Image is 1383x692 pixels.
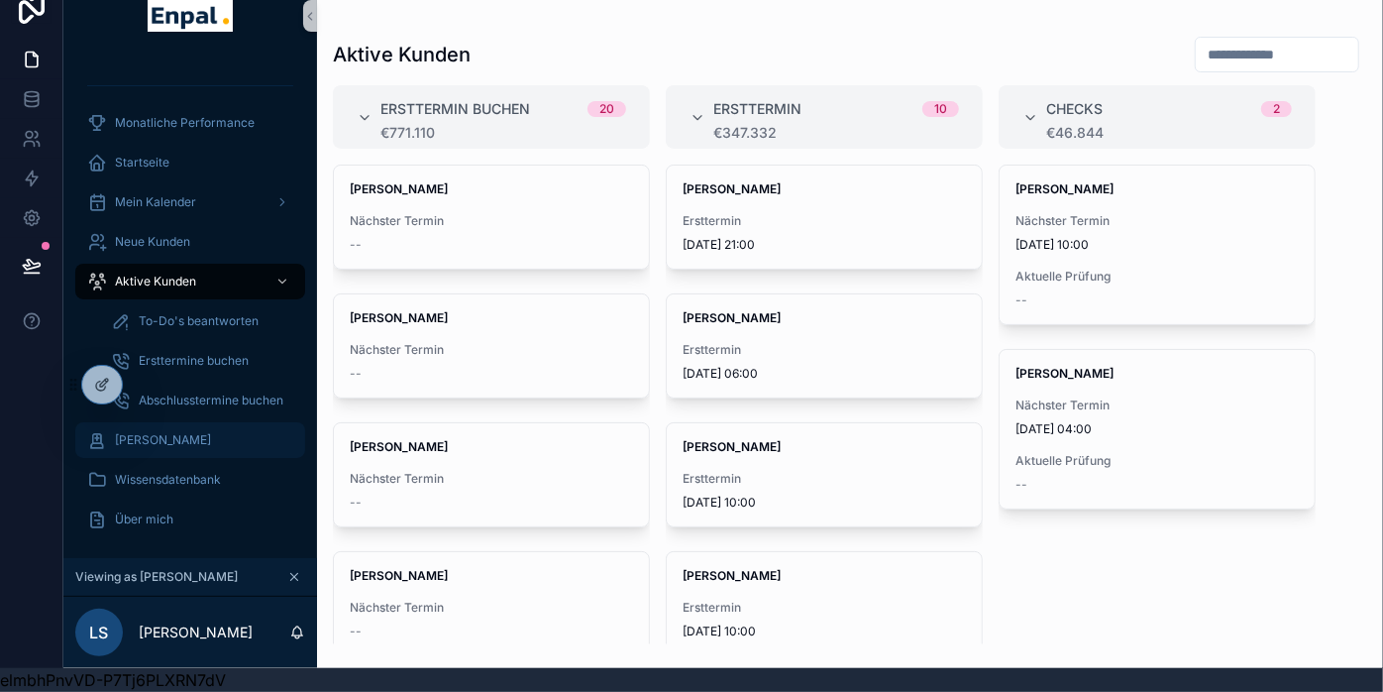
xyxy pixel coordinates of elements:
span: -- [350,495,362,511]
a: Ersttermine buchen [99,343,305,379]
div: €771.110 [380,125,626,141]
div: scrollable content [63,56,317,558]
h1: Aktive Kunden [333,41,471,68]
span: Abschlusstermine buchen [139,393,283,408]
strong: [PERSON_NAME] [350,568,448,583]
span: Nächster Termin [350,342,633,358]
a: [PERSON_NAME] [75,422,305,458]
span: [DATE] 06:00 [683,366,966,382]
a: Startseite [75,145,305,180]
strong: [PERSON_NAME] [1015,181,1114,196]
span: Aktive Kunden [115,274,196,289]
span: Nächster Termin [1015,213,1299,229]
a: Neue Kunden [75,224,305,260]
strong: [PERSON_NAME] [683,310,781,325]
p: [PERSON_NAME] [139,623,253,642]
div: 10 [934,101,947,117]
a: Abschlusstermine buchen [99,383,305,418]
a: Über mich [75,502,305,537]
a: [PERSON_NAME]Nächster Termin-- [333,551,650,656]
strong: [PERSON_NAME] [1015,366,1114,381]
span: [DATE] 10:00 [683,624,966,639]
span: [DATE] 10:00 [1015,237,1299,253]
span: Ersttermin buchen [380,99,530,119]
strong: [PERSON_NAME] [683,181,781,196]
span: Aktuelle Prüfung [1015,453,1299,469]
a: [PERSON_NAME]Ersttermin[DATE] 10:00 [666,551,983,656]
span: Ersttermin [683,600,966,616]
span: Nächster Termin [350,471,633,487]
a: [PERSON_NAME]Nächster Termin-- [333,165,650,270]
a: [PERSON_NAME]Nächster Termin-- [333,422,650,527]
span: Ersttermine buchen [139,353,249,369]
a: [PERSON_NAME]Ersttermin[DATE] 06:00 [666,293,983,399]
span: [DATE] 10:00 [683,495,966,511]
a: Monatliche Performance [75,105,305,141]
a: Mein Kalender [75,184,305,220]
span: Ersttermin [683,213,966,229]
a: [PERSON_NAME]Nächster Termin[DATE] 04:00Aktuelle Prüfung-- [999,349,1316,510]
a: [PERSON_NAME]Ersttermin[DATE] 21:00 [666,165,983,270]
span: Aktuelle Prüfung [1015,269,1299,285]
a: [PERSON_NAME]Nächster Termin-- [333,293,650,399]
span: Nächster Termin [350,600,633,616]
strong: [PERSON_NAME] [683,568,781,583]
span: -- [350,366,362,382]
a: [PERSON_NAME]Nächster Termin[DATE] 10:00Aktuelle Prüfung-- [999,165,1316,325]
span: [PERSON_NAME] [115,432,211,448]
div: €347.332 [713,125,959,141]
div: 2 [1273,101,1280,117]
div: 20 [599,101,614,117]
span: Ersttermin [683,342,966,358]
span: -- [1015,477,1027,493]
span: Nächster Termin [350,213,633,229]
span: Ersttermin [713,99,801,119]
span: To-Do's beantworten [139,313,259,329]
span: Checks [1046,99,1103,119]
span: Mein Kalender [115,194,196,210]
strong: [PERSON_NAME] [683,439,781,454]
strong: [PERSON_NAME] [350,181,448,196]
span: LS [90,621,109,644]
span: Startseite [115,155,169,171]
span: [DATE] 21:00 [683,237,966,253]
span: -- [350,237,362,253]
span: Wissensdatenbank [115,472,221,488]
a: Aktive Kunden [75,264,305,299]
a: [PERSON_NAME]Ersttermin[DATE] 10:00 [666,422,983,527]
a: To-Do's beantworten [99,303,305,339]
span: Nächster Termin [1015,398,1299,413]
strong: [PERSON_NAME] [350,439,448,454]
span: Neue Kunden [115,234,190,250]
a: Wissensdatenbank [75,462,305,498]
span: Monatliche Performance [115,115,255,131]
span: Viewing as [PERSON_NAME] [75,569,238,585]
div: €46.844 [1046,125,1292,141]
span: Ersttermin [683,471,966,487]
strong: [PERSON_NAME] [350,310,448,325]
span: -- [350,624,362,639]
span: Über mich [115,512,173,527]
span: -- [1015,292,1027,308]
span: [DATE] 04:00 [1015,421,1299,437]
